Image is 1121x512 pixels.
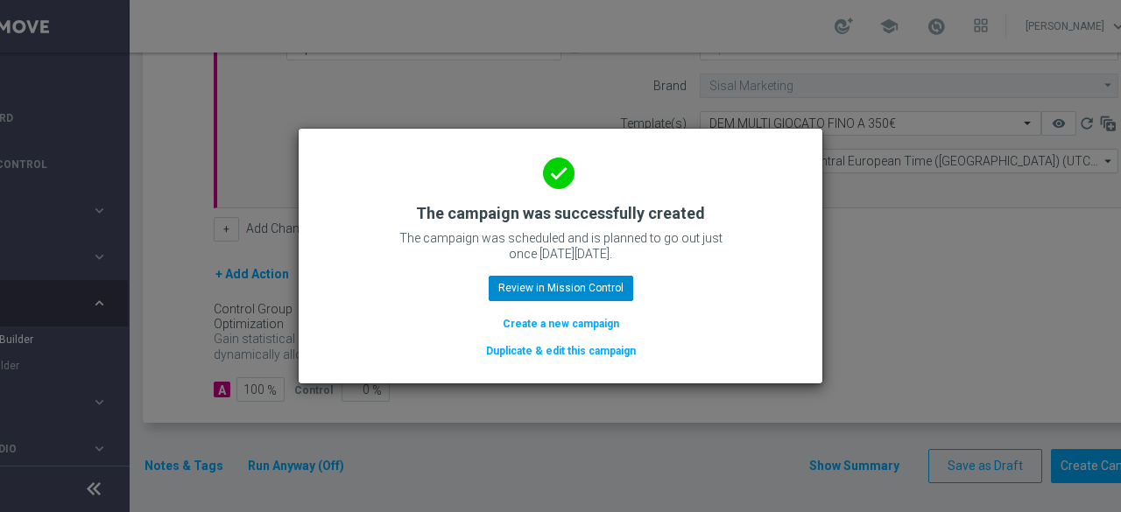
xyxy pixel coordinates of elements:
button: Duplicate & edit this campaign [484,341,638,361]
h2: The campaign was successfully created [416,203,705,224]
button: Create a new campaign [501,314,621,333]
i: done [543,158,575,189]
button: Review in Mission Control [489,276,633,300]
p: The campaign was scheduled and is planned to go out just once [DATE][DATE]. [385,230,736,262]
